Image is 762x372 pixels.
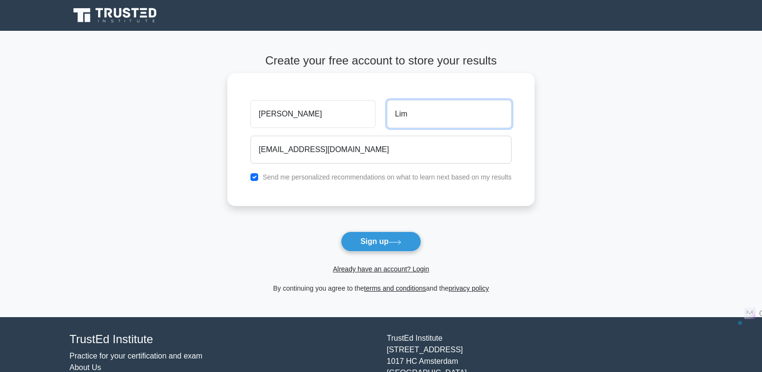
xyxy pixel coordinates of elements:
[70,333,375,346] h4: TrustEd Institute
[341,231,422,252] button: Sign up
[250,136,512,164] input: Email
[250,100,375,128] input: First name
[333,265,429,273] a: Already have an account? Login
[70,363,101,372] a: About Us
[364,284,426,292] a: terms and conditions
[70,352,203,360] a: Practice for your certification and exam
[387,100,512,128] input: Last name
[449,284,489,292] a: privacy policy
[222,282,540,294] div: By continuing you agree to the and the
[227,54,535,68] h4: Create your free account to store your results
[262,173,512,181] label: Send me personalized recommendations on what to learn next based on my results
